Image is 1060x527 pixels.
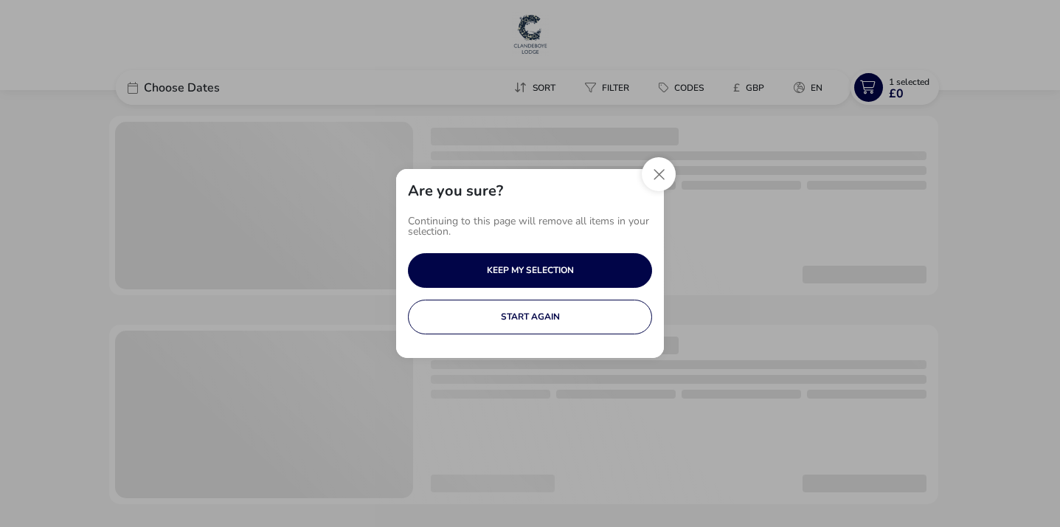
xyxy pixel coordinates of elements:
[408,300,652,334] button: START AGAIN
[408,181,503,201] h2: Are you sure?
[642,157,676,191] button: Close
[408,210,652,243] p: Continuing to this page will remove all items in your selection.
[408,253,652,288] button: KEEP MY SELECTION
[396,169,664,358] div: uhoh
